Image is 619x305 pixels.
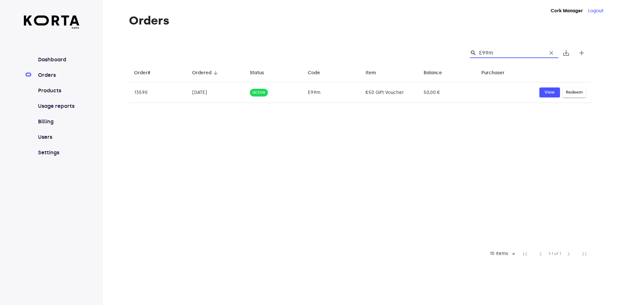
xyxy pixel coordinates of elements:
[37,118,80,126] a: Billing
[479,48,542,58] input: Search
[213,70,219,76] span: arrow_downward
[544,46,558,60] button: Clear Search
[424,69,450,77] span: Balance
[418,82,477,103] td: 50,00 €
[481,69,505,77] div: Purchaser
[37,87,80,95] a: Products
[470,50,477,56] span: Search
[303,82,361,103] td: E99m
[24,15,80,25] img: Korta
[548,50,555,56] span: clear
[574,45,589,61] button: Create new gift card
[486,249,517,259] div: 10 items
[24,15,80,30] a: beta
[533,246,548,262] span: Previous Page
[250,89,268,96] span: active
[366,69,376,77] div: Item
[576,246,592,262] span: Last Page
[24,25,80,30] span: beta
[37,102,80,110] a: Usage reports
[558,45,574,61] button: Export
[481,69,513,77] span: Purchaser
[250,69,272,77] span: Status
[543,89,557,96] span: View
[517,246,533,262] span: First Page
[563,87,586,97] button: Redeem
[134,69,159,77] span: Order#
[308,69,320,77] div: Code
[548,251,561,257] span: 1-1 of 1
[129,82,187,103] td: 13590
[539,87,560,97] button: View
[366,69,384,77] span: Item
[551,8,583,14] strong: Cork Manager
[37,71,80,79] a: Orders
[360,82,418,103] td: €50 Gift Voucher
[129,14,592,27] h1: Orders
[588,8,604,14] button: Logout
[250,69,264,77] div: Status
[192,69,220,77] span: Ordered
[308,69,329,77] span: Code
[561,246,576,262] span: Next Page
[488,251,510,257] div: 10 items
[37,149,80,157] a: Settings
[37,56,80,64] a: Dashboard
[192,69,211,77] div: Ordered
[566,89,583,96] span: Redeem
[134,69,150,77] div: Order#
[424,69,442,77] div: Balance
[187,82,245,103] td: [DATE]
[37,133,80,141] a: Users
[578,49,585,57] span: add
[562,49,570,57] span: save_alt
